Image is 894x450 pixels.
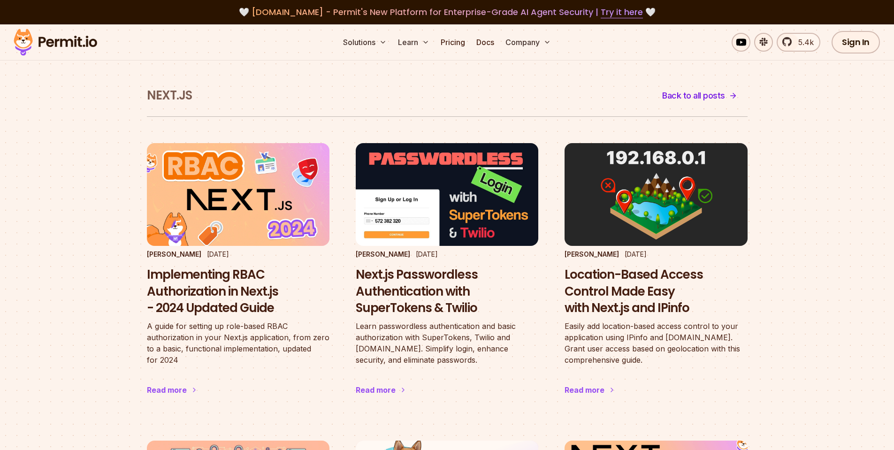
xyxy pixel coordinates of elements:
[356,250,410,259] p: [PERSON_NAME]
[662,89,725,102] span: Back to all posts
[147,320,329,366] p: A guide for setting up role-based RBAC authorization in your Next.js application, from zero to a ...
[394,33,433,52] button: Learn
[356,267,538,317] h3: Next.js Passwordless Authentication with SuperTokens & Twilio
[147,143,329,246] img: Implementing RBAC Authorization in Next.js - 2024 Updated Guide
[565,250,619,259] p: [PERSON_NAME]
[832,31,880,53] a: Sign In
[565,143,747,246] img: Location-Based Access Control Made Easy with Next.js and IPinfo
[416,250,438,258] time: [DATE]
[147,143,329,414] a: Implementing RBAC Authorization in Next.js - 2024 Updated Guide[PERSON_NAME][DATE]Implementing RB...
[356,384,396,396] div: Read more
[777,33,820,52] a: 5.4k
[356,143,538,414] a: Next.js Passwordless Authentication with SuperTokens & Twilio[PERSON_NAME][DATE]Next.js Passwordl...
[207,250,229,258] time: [DATE]
[9,26,101,58] img: Permit logo
[625,250,647,258] time: [DATE]
[473,33,498,52] a: Docs
[652,84,748,107] a: Back to all posts
[502,33,555,52] button: Company
[793,37,814,48] span: 5.4k
[147,250,201,259] p: [PERSON_NAME]
[356,320,538,366] p: Learn passwordless authentication and basic authorization with SuperTokens, Twilio and [DOMAIN_NA...
[565,143,747,414] a: Location-Based Access Control Made Easy with Next.js and IPinfo[PERSON_NAME][DATE]Location-Based ...
[147,384,187,396] div: Read more
[252,6,643,18] span: [DOMAIN_NAME] - Permit's New Platform for Enterprise-Grade AI Agent Security |
[356,143,538,246] img: Next.js Passwordless Authentication with SuperTokens & Twilio
[601,6,643,18] a: Try it here
[147,267,329,317] h3: Implementing RBAC Authorization in Next.js - 2024 Updated Guide
[339,33,390,52] button: Solutions
[565,384,604,396] div: Read more
[147,87,192,104] h1: Next.JS
[565,267,747,317] h3: Location-Based Access Control Made Easy with Next.js and IPinfo
[23,6,871,19] div: 🤍 🤍
[565,320,747,366] p: Easily add location-based access control to your application using IPinfo and [DOMAIN_NAME]. Gran...
[437,33,469,52] a: Pricing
